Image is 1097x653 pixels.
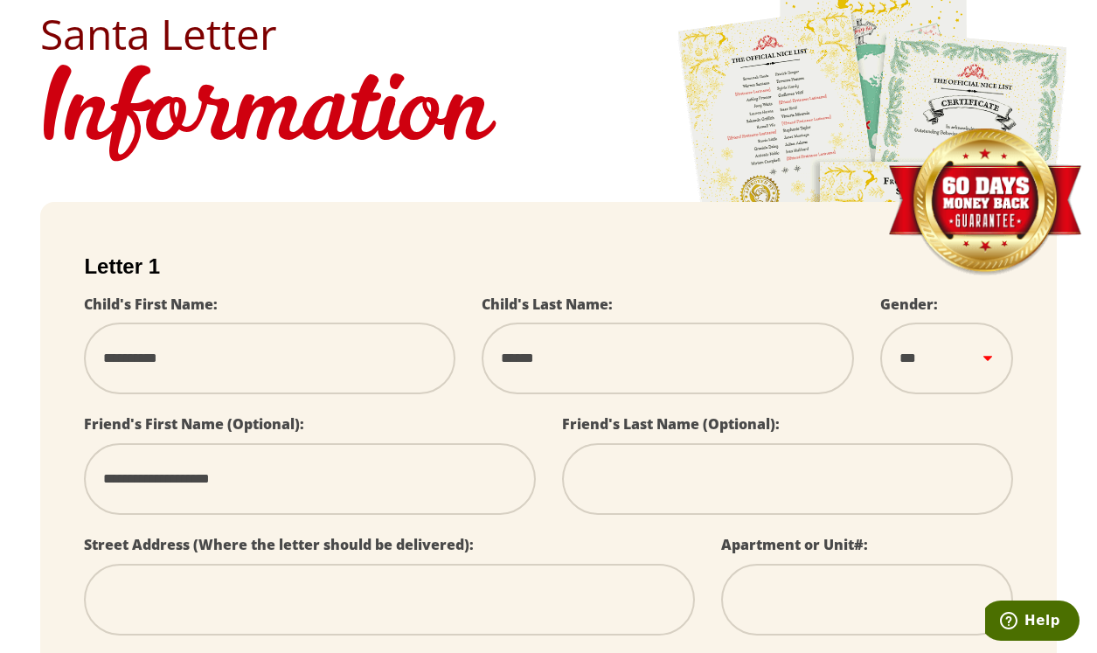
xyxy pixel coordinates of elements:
h2: Santa Letter [40,13,1056,55]
label: Friend's Last Name (Optional): [562,414,780,434]
h1: Information [40,55,1056,176]
label: Gender: [880,295,938,314]
iframe: Opens a widget where you can find more information [985,601,1080,644]
label: Friend's First Name (Optional): [84,414,304,434]
img: Money Back Guarantee [886,128,1083,277]
label: Apartment or Unit#: [721,535,868,554]
label: Street Address (Where the letter should be delivered): [84,535,474,554]
label: Child's Last Name: [482,295,613,314]
label: Child's First Name: [84,295,218,314]
h2: Letter 1 [84,254,1012,279]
